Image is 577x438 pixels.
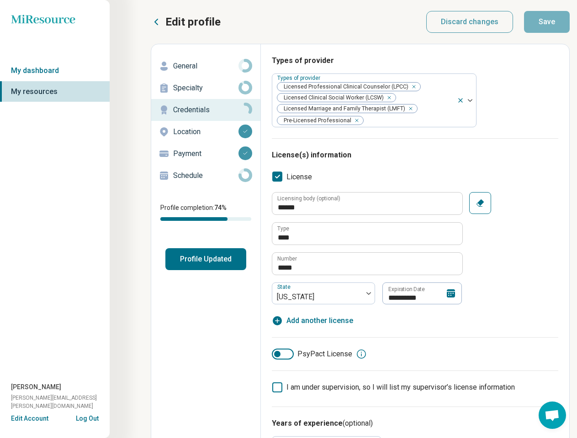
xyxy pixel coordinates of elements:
[277,83,411,91] span: Licensed Professional Clinical Counselor (LPCC)
[173,126,238,137] p: Location
[214,204,227,211] span: 74 %
[426,11,513,33] button: Discard changes
[524,11,570,33] button: Save
[272,349,352,360] label: PsyPact License
[151,15,221,29] button: Edit profile
[165,248,246,270] button: Profile Updated
[272,55,558,66] h3: Types of provider
[76,414,99,421] button: Log Out
[173,104,238,115] p: Credentials
[173,170,238,181] p: Schedule
[173,61,238,72] p: General
[277,104,408,113] span: Licensed Marriage and Family Therapist (LMFT)
[272,418,558,429] h3: Years of experience
[272,150,558,161] h3: License(s) information
[343,419,373,428] span: (optional)
[151,99,260,121] a: Credentials
[286,383,515,391] span: I am under supervision, so I will list my supervisor’s license information
[11,382,61,392] span: [PERSON_NAME]
[277,75,322,81] label: Types of provider
[151,121,260,143] a: Location
[151,198,260,226] div: Profile completion:
[11,414,48,423] button: Edit Account
[286,172,312,182] span: License
[277,116,354,125] span: Pre-Licensed Professional
[277,94,386,102] span: Licensed Clinical Social Worker (LCSW)
[173,148,238,159] p: Payment
[151,143,260,165] a: Payment
[151,77,260,99] a: Specialty
[277,256,297,261] label: Number
[277,196,340,201] label: Licensing body (optional)
[160,217,251,221] div: Profile completion
[151,55,260,77] a: General
[272,223,462,245] input: credential.licenses.0.name
[286,315,353,326] span: Add another license
[277,226,289,231] label: Type
[165,15,221,29] p: Edit profile
[151,165,260,187] a: Schedule
[539,401,566,429] div: Open chat
[272,315,353,326] button: Add another license
[11,394,110,410] span: [PERSON_NAME][EMAIL_ADDRESS][PERSON_NAME][DOMAIN_NAME]
[173,83,238,94] p: Specialty
[277,284,292,291] label: State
